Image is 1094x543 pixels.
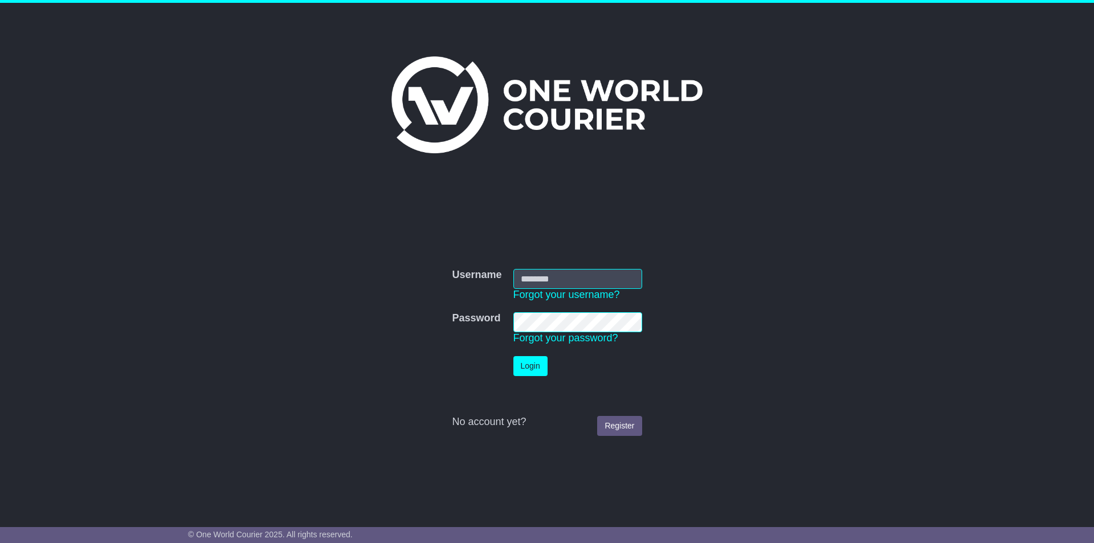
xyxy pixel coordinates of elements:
label: Username [452,269,501,281]
img: One World [391,56,703,153]
a: Forgot your username? [513,289,620,300]
button: Login [513,356,548,376]
a: Register [597,416,642,436]
label: Password [452,312,500,325]
span: © One World Courier 2025. All rights reserved. [188,530,353,539]
div: No account yet? [452,416,642,428]
a: Forgot your password? [513,332,618,344]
